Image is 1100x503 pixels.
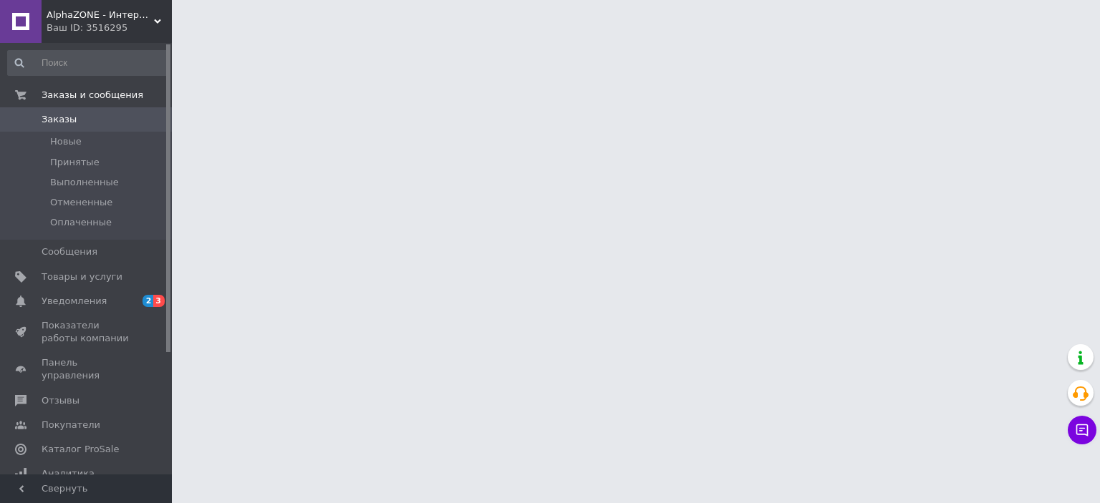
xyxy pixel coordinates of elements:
span: Выполненные [50,176,119,189]
span: Каталог ProSale [42,443,119,456]
button: Чат с покупателем [1068,416,1096,444]
span: Панель управления [42,356,132,382]
span: Товары и услуги [42,270,122,283]
span: Сообщения [42,245,97,258]
span: Оплаченные [50,216,112,229]
div: Ваш ID: 3516295 [47,21,172,34]
span: Уведомления [42,295,107,308]
span: Аналитика [42,467,95,480]
span: Отзывы [42,394,79,407]
span: 2 [143,295,154,307]
span: Заказы [42,113,77,126]
span: Показатели работы компании [42,319,132,345]
span: Новые [50,135,82,148]
span: Отмененные [50,196,112,209]
span: 3 [153,295,165,307]
span: AlphaZONE - Интернет гипермаркет [47,9,154,21]
span: Заказы и сообщения [42,89,143,102]
span: Принятые [50,156,100,169]
span: Покупатели [42,419,100,431]
input: Поиск [7,50,169,76]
